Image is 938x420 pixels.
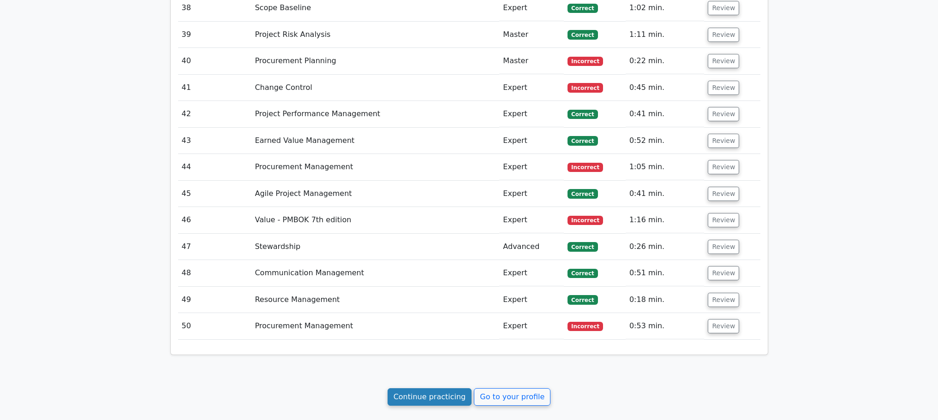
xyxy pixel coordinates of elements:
span: Correct [568,30,597,39]
span: Incorrect [568,57,603,66]
span: Correct [568,269,597,278]
td: 48 [178,260,251,286]
td: Expert [499,207,564,233]
span: Correct [568,295,597,304]
button: Review [708,213,739,227]
td: Change Control [251,75,499,101]
span: Correct [568,242,597,251]
td: Procurement Planning [251,48,499,74]
td: 49 [178,287,251,313]
a: Continue practicing [388,388,472,406]
a: Go to your profile [474,388,550,406]
td: 1:11 min. [626,22,705,48]
td: Expert [499,101,564,127]
td: Advanced [499,234,564,260]
td: 0:51 min. [626,260,705,286]
button: Review [708,187,739,201]
td: Expert [499,313,564,339]
button: Review [708,134,739,148]
button: Review [708,54,739,68]
td: Expert [499,260,564,286]
td: Expert [499,75,564,101]
td: 0:41 min. [626,101,705,127]
td: 46 [178,207,251,233]
td: 45 [178,181,251,207]
td: 40 [178,48,251,74]
td: Procurement Management [251,313,499,339]
td: Master [499,48,564,74]
td: 39 [178,22,251,48]
td: 42 [178,101,251,127]
button: Review [708,1,739,15]
td: 0:26 min. [626,234,705,260]
td: 44 [178,154,251,180]
td: Earned Value Management [251,128,499,154]
td: Expert [499,287,564,313]
span: Correct [568,136,597,145]
td: 43 [178,128,251,154]
span: Correct [568,189,597,198]
td: Stewardship [251,234,499,260]
span: Incorrect [568,322,603,331]
td: 0:53 min. [626,313,705,339]
td: 47 [178,234,251,260]
span: Correct [568,4,597,13]
td: Expert [499,154,564,180]
button: Review [708,240,739,254]
td: Communication Management [251,260,499,286]
span: Incorrect [568,216,603,225]
td: Agile Project Management [251,181,499,207]
button: Review [708,319,739,333]
td: 0:52 min. [626,128,705,154]
button: Review [708,107,739,121]
td: 0:41 min. [626,181,705,207]
span: Incorrect [568,83,603,92]
button: Review [708,81,739,95]
td: Master [499,22,564,48]
td: 50 [178,313,251,339]
td: Expert [499,181,564,207]
button: Review [708,160,739,174]
span: Correct [568,110,597,119]
td: 1:05 min. [626,154,705,180]
td: 1:16 min. [626,207,705,233]
td: 0:18 min. [626,287,705,313]
button: Review [708,266,739,280]
td: Procurement Management [251,154,499,180]
td: Expert [499,128,564,154]
td: Value - PMBOK 7th edition [251,207,499,233]
td: 0:22 min. [626,48,705,74]
td: Project Risk Analysis [251,22,499,48]
td: 41 [178,75,251,101]
span: Incorrect [568,163,603,172]
button: Review [708,293,739,307]
td: Resource Management [251,287,499,313]
td: 0:45 min. [626,75,705,101]
button: Review [708,28,739,42]
td: Project Performance Management [251,101,499,127]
